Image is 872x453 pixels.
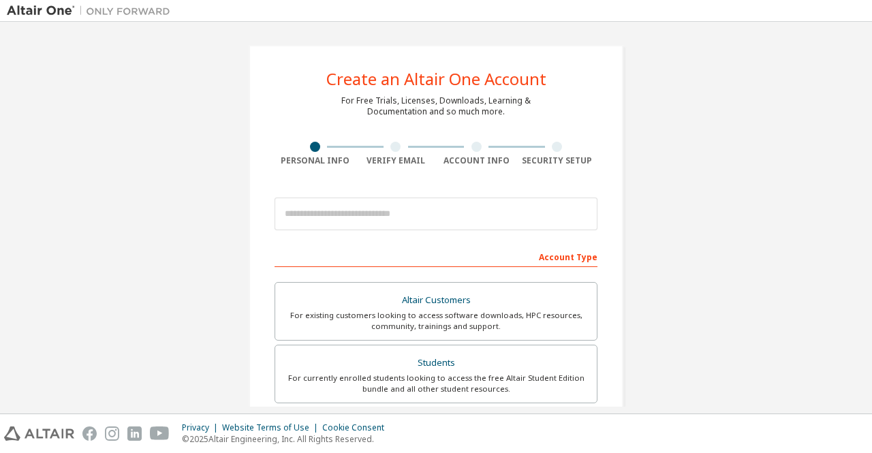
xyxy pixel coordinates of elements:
[150,426,170,441] img: youtube.svg
[275,245,597,267] div: Account Type
[182,422,222,433] div: Privacy
[322,422,392,433] div: Cookie Consent
[436,155,517,166] div: Account Info
[275,155,356,166] div: Personal Info
[283,373,589,394] div: For currently enrolled students looking to access the free Altair Student Edition bundle and all ...
[356,155,437,166] div: Verify Email
[326,71,546,87] div: Create an Altair One Account
[283,310,589,332] div: For existing customers looking to access software downloads, HPC resources, community, trainings ...
[222,422,322,433] div: Website Terms of Use
[283,291,589,310] div: Altair Customers
[7,4,177,18] img: Altair One
[127,426,142,441] img: linkedin.svg
[4,426,74,441] img: altair_logo.svg
[182,433,392,445] p: © 2025 Altair Engineering, Inc. All Rights Reserved.
[341,95,531,117] div: For Free Trials, Licenses, Downloads, Learning & Documentation and so much more.
[105,426,119,441] img: instagram.svg
[283,354,589,373] div: Students
[517,155,598,166] div: Security Setup
[82,426,97,441] img: facebook.svg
